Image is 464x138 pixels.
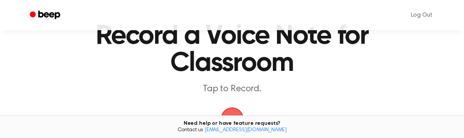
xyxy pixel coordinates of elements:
[205,127,287,133] a: [EMAIL_ADDRESS][DOMAIN_NAME]
[221,107,243,130] img: Beep Logo
[24,8,67,23] a: Beep
[81,23,383,77] h1: Record a Voice Note for Classroom
[88,83,377,95] p: Tap to Record.
[403,6,440,24] a: Log Out
[5,127,459,134] span: Contact us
